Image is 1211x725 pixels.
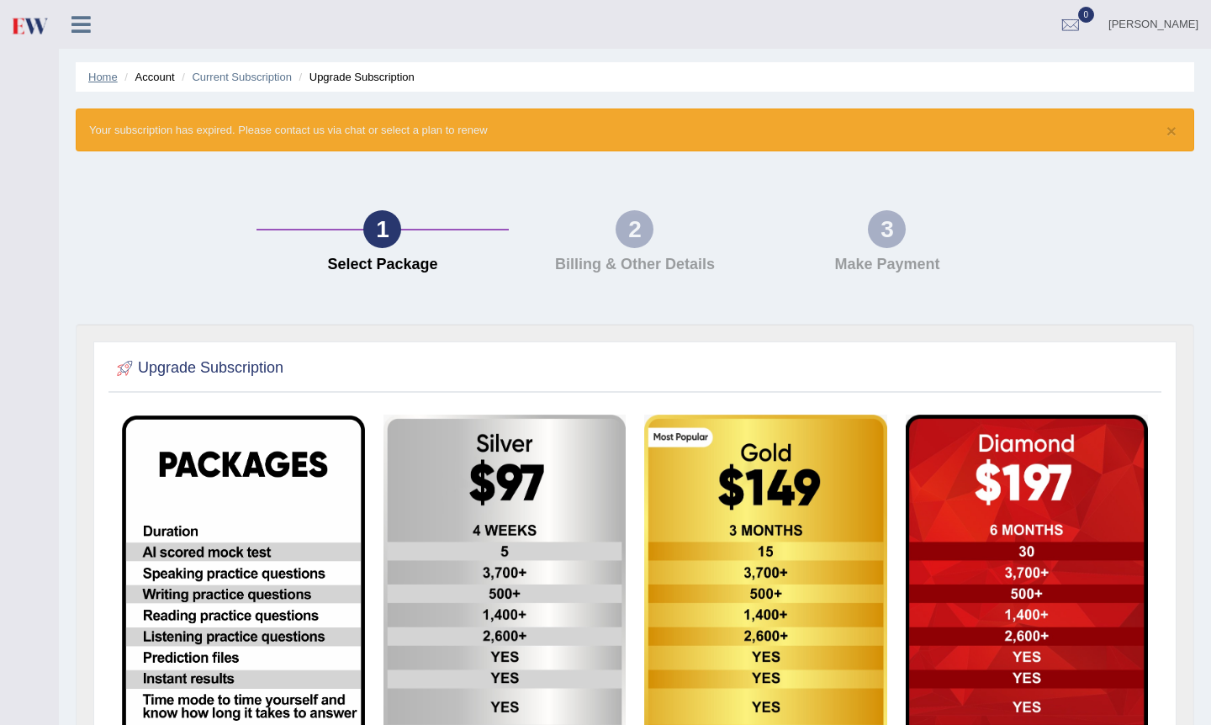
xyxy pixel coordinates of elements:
div: 1 [363,210,401,248]
li: Account [120,69,174,85]
button: × [1166,122,1177,140]
div: 2 [616,210,653,248]
span: 0 [1078,7,1095,23]
li: Upgrade Subscription [295,69,415,85]
div: 3 [868,210,906,248]
h2: Upgrade Subscription [113,356,283,381]
a: Current Subscription [192,71,292,83]
h4: Billing & Other Details [517,257,753,273]
a: Home [88,71,118,83]
h4: Select Package [265,257,500,273]
h4: Make Payment [769,257,1005,273]
div: Your subscription has expired. Please contact us via chat or select a plan to renew [76,108,1194,151]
